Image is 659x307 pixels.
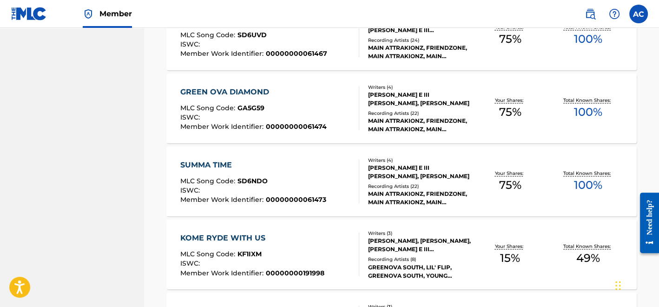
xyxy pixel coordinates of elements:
[574,177,602,194] span: 100 %
[237,31,267,39] span: SD6UVD
[368,157,471,164] div: Writers ( 4 )
[368,190,471,207] div: MAIN ATTRAKIONZ, FRIENDZONE, MAIN ATTRAKIONZ, MAIN ATTRAKIONZ, MAIN ATTRAKIONZ, MAIN ATTRAKIONZ
[180,259,202,267] span: ISWC :
[180,195,266,204] span: Member Work Identifier :
[237,104,264,112] span: GA5G59
[180,186,202,194] span: ISWC :
[613,262,659,307] iframe: Chat Widget
[574,31,602,47] span: 100 %
[368,183,471,190] div: Recording Artists ( 22 )
[266,122,327,131] span: 00000000061474
[368,237,471,254] div: [PERSON_NAME], [PERSON_NAME], [PERSON_NAME] E III [PERSON_NAME]
[368,256,471,263] div: Recording Artists ( 8 )
[574,104,602,120] span: 100 %
[368,84,471,91] div: Writers ( 4 )
[585,8,596,20] img: search
[180,49,266,58] span: Member Work Identifier :
[629,5,648,23] div: User Menu
[180,87,327,98] div: GREEN OVA DIAMOND
[180,31,237,39] span: MLC Song Code :
[180,122,266,131] span: Member Work Identifier :
[166,220,637,289] a: KOME RYDE WITH USMLC Song Code:KF1IXMISWC:Member Work Identifier:00000000191998Writers (3)[PERSON...
[266,268,324,277] span: 00000000191998
[237,177,268,185] span: SD6NDO
[563,170,613,177] p: Total Known Shares:
[494,170,525,177] p: Your Shares:
[266,49,327,58] span: 00000000061467
[563,97,613,104] p: Total Known Shares:
[615,272,621,300] div: Drag
[180,233,324,244] div: KOME RYDE WITH US
[576,250,600,267] span: 49 %
[180,113,202,121] span: ISWC :
[368,230,471,237] div: Writers ( 3 )
[494,243,525,250] p: Your Shares:
[368,44,471,60] div: MAIN ATTRAKIONZ, FRIENDZONE, MAIN ATTRAKIONZ, MAIN ATTRAKIONZ, MAIN ATTRAKIONZ, MAIN ATTRAKIONZ
[500,250,520,267] span: 15 %
[166,73,637,143] a: GREEN OVA DIAMONDMLC Song Code:GA5G59ISWC:Member Work Identifier:00000000061474Writers (4)[PERSON...
[83,8,94,20] img: Top Rightsholder
[368,110,471,117] div: Recording Artists ( 22 )
[99,8,132,19] span: Member
[609,8,620,20] img: help
[180,40,202,48] span: ISWC :
[266,195,326,204] span: 00000000061473
[368,117,471,133] div: MAIN ATTRAKIONZ, FRIENDZONE, MAIN ATTRAKIONZ, MAIN ATTRAKIONZ, MAIN ATTRAKIONZ, MAIN ATTRAKIONZ
[237,250,262,258] span: KF1IXM
[166,0,637,70] a: SPOKEN JEWELZMLC Song Code:SD6UVDISWC:Member Work Identifier:00000000061467Writers (4)[PERSON_NAM...
[494,97,525,104] p: Your Shares:
[499,104,521,120] span: 75 %
[11,7,47,20] img: MLC Logo
[180,177,237,185] span: MLC Song Code :
[368,263,471,280] div: GREENOVA SOUTH, LIL' FLIP, GREENOVA SOUTH, YOUNG [DEMOGRAPHIC_DATA],TELEVANGEL, TELEVANGEL|YOUNG ...
[180,250,237,258] span: MLC Song Code :
[368,37,471,44] div: Recording Artists ( 24 )
[499,177,521,194] span: 75 %
[368,164,471,180] div: [PERSON_NAME] E III [PERSON_NAME], [PERSON_NAME]
[180,268,266,277] span: Member Work Identifier :
[180,160,326,171] div: SUMMA TIME
[368,91,471,107] div: [PERSON_NAME] E III [PERSON_NAME], [PERSON_NAME]
[166,147,637,216] a: SUMMA TIMEMLC Song Code:SD6NDOISWC:Member Work Identifier:00000000061473Writers (4)[PERSON_NAME] ...
[180,104,237,112] span: MLC Song Code :
[605,5,624,23] div: Help
[499,31,521,47] span: 75 %
[563,243,613,250] p: Total Known Shares:
[581,5,600,23] a: Public Search
[633,186,659,260] iframe: Resource Center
